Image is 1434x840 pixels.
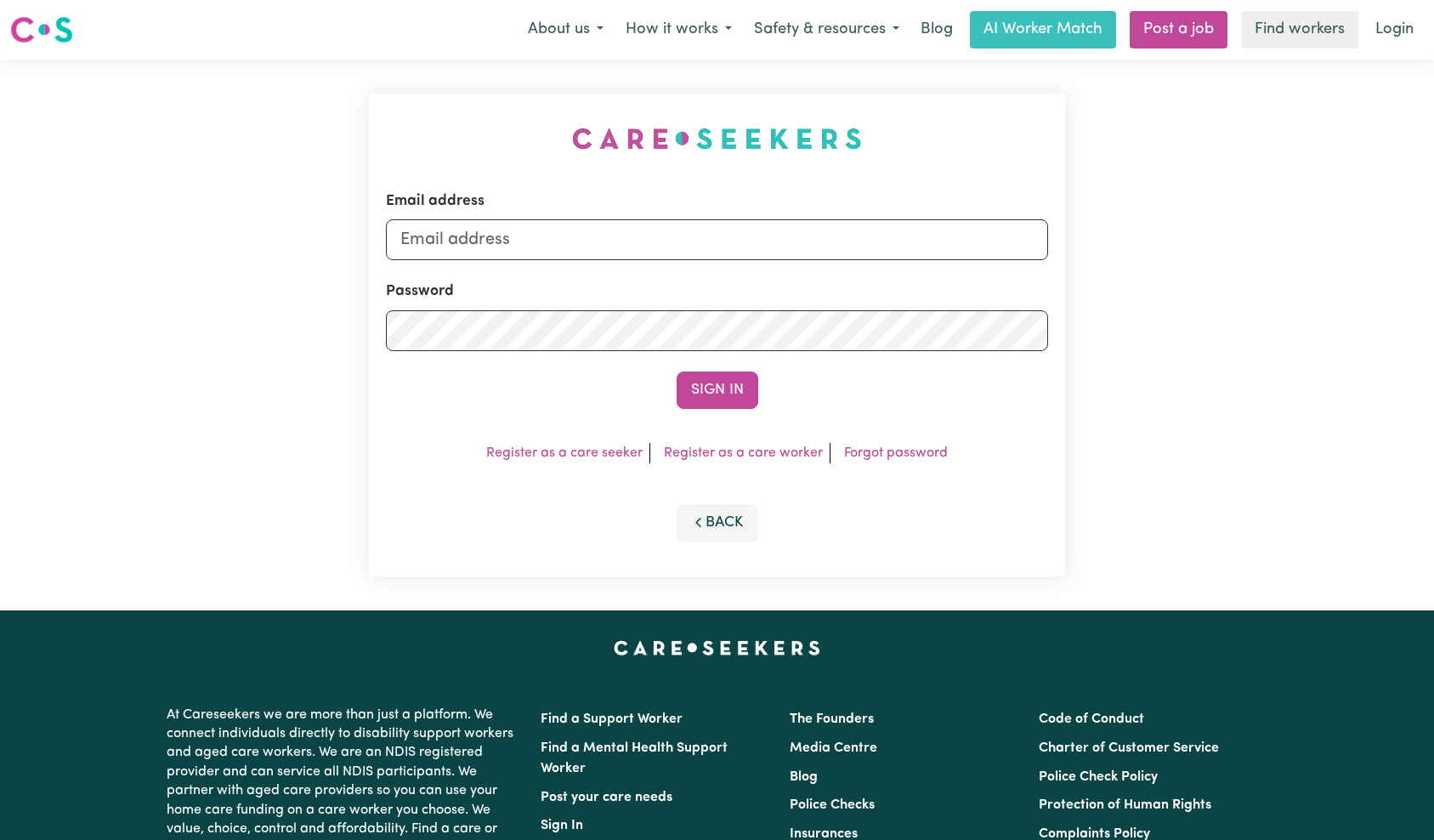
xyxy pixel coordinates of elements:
button: About us [517,12,615,48]
input: Email address [386,219,1049,260]
a: Find workers [1241,11,1358,48]
a: AI Worker Match [970,11,1116,48]
a: Police Check Policy [1039,770,1158,784]
a: Police Checks [790,798,875,812]
a: Charter of Customer Service [1039,741,1219,755]
button: Back [677,504,758,542]
label: Email address [386,190,485,213]
a: Post a job [1130,11,1227,48]
iframe: Button to launch messaging window [1366,772,1420,826]
button: Safety & resources [743,12,910,48]
a: Sign In [541,819,583,832]
a: Protection of Human Rights [1039,798,1211,812]
img: Careseekers logo [10,14,73,45]
button: Sign In [677,372,758,409]
a: Find a Mental Health Support Worker [541,741,728,775]
a: Media Centre [790,741,877,755]
a: Careseekers logo [10,10,73,49]
label: Password [386,281,454,303]
a: Post your care needs [541,791,672,804]
a: Forgot password [844,446,948,460]
a: Register as a care worker [664,446,823,460]
a: Blog [790,770,818,784]
a: Blog [910,11,963,48]
a: The Founders [790,712,874,726]
a: Register as a care seeker [486,446,643,460]
a: Careseekers home page [614,641,820,655]
a: Find a Support Worker [541,712,683,726]
a: Login [1365,11,1424,48]
a: Code of Conduct [1039,712,1144,726]
button: How it works [615,12,743,48]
